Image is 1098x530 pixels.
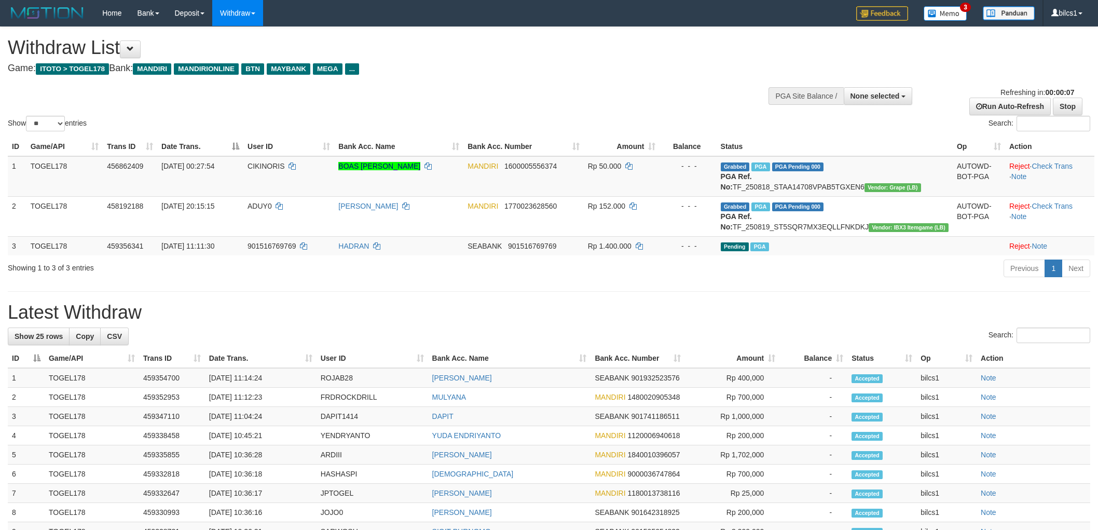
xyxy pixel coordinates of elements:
[916,349,977,368] th: Op: activate to sort column ascending
[779,349,847,368] th: Balance: activate to sort column ascending
[161,202,214,210] span: [DATE] 20:15:15
[981,470,996,478] a: Note
[432,508,492,517] a: [PERSON_NAME]
[8,484,45,503] td: 7
[468,202,498,210] span: MANDIRI
[139,484,205,503] td: 459332647
[139,426,205,445] td: 459338458
[772,162,824,171] span: PGA Pending
[627,431,680,440] span: Copy 1120006940618 to clipboard
[916,426,977,445] td: bilcs1
[8,349,45,368] th: ID: activate to sort column descending
[685,407,779,426] td: Rp 1,000,000
[721,162,750,171] span: Grabbed
[960,3,971,12] span: 3
[205,484,317,503] td: [DATE] 10:36:17
[8,465,45,484] td: 6
[916,484,977,503] td: bilcs1
[852,470,883,479] span: Accepted
[432,431,501,440] a: YUDA ENDRIYANTO
[432,470,514,478] a: [DEMOGRAPHIC_DATA]
[317,426,428,445] td: YENDRYANTO
[595,412,629,420] span: SEABANK
[969,98,1051,115] a: Run Auto-Refresh
[717,137,953,156] th: Status
[1005,196,1094,236] td: · ·
[463,137,583,156] th: Bank Acc. Number: activate to sort column ascending
[852,490,883,498] span: Accepted
[953,196,1005,236] td: AUTOWD-BOT-PGA
[588,242,632,250] span: Rp 1.400.000
[26,156,103,197] td: TOGEL178
[588,162,622,170] span: Rp 50.000
[953,156,1005,197] td: AUTOWD-BOT-PGA
[595,489,625,497] span: MANDIRI
[595,374,629,382] span: SEABANK
[205,349,317,368] th: Date Trans.: activate to sort column ascending
[631,374,679,382] span: Copy 901932523576 to clipboard
[45,465,139,484] td: TOGEL178
[468,242,502,250] span: SEABANK
[8,328,70,345] a: Show 25 rows
[660,137,716,156] th: Balance
[432,489,492,497] a: [PERSON_NAME]
[8,37,722,58] h1: Withdraw List
[8,368,45,388] td: 1
[721,212,752,231] b: PGA Ref. No:
[916,503,977,522] td: bilcs1
[751,202,770,211] span: Marked by bilcs1
[779,388,847,407] td: -
[205,465,317,484] td: [DATE] 10:36:18
[685,445,779,465] td: Rp 1,702,000
[8,236,26,255] td: 3
[721,242,749,251] span: Pending
[8,63,722,74] h4: Game: Bank:
[772,202,824,211] span: PGA Pending
[981,393,996,401] a: Note
[8,196,26,236] td: 2
[241,63,264,75] span: BTN
[779,484,847,503] td: -
[8,116,87,131] label: Show entries
[1017,328,1090,343] input: Search:
[852,432,883,441] span: Accepted
[981,431,996,440] a: Note
[317,503,428,522] td: JOJO0
[981,508,996,517] a: Note
[205,407,317,426] td: [DATE] 11:04:24
[595,470,625,478] span: MANDIRI
[45,484,139,503] td: TOGEL178
[69,328,101,345] a: Copy
[779,407,847,426] td: -
[852,393,883,402] span: Accepted
[1005,236,1094,255] td: ·
[45,503,139,522] td: TOGEL178
[864,183,921,192] span: Vendor URL: https://dashboard.q2checkout.com/secure
[139,503,205,522] td: 459330993
[1009,202,1030,210] a: Reject
[26,236,103,255] td: TOGEL178
[768,87,843,105] div: PGA Site Balance /
[685,465,779,484] td: Rp 700,000
[953,137,1005,156] th: Op: activate to sort column ascending
[139,445,205,465] td: 459335855
[8,5,87,21] img: MOTION_logo.png
[664,241,712,251] div: - - -
[981,412,996,420] a: Note
[338,202,398,210] a: [PERSON_NAME]
[468,162,498,170] span: MANDIRI
[317,445,428,465] td: ARDIII
[1005,137,1094,156] th: Action
[1062,260,1090,277] a: Next
[627,489,680,497] span: Copy 1180013738116 to clipboard
[852,451,883,460] span: Accepted
[8,137,26,156] th: ID
[1000,88,1074,97] span: Refreshing in:
[8,407,45,426] td: 3
[1017,116,1090,131] input: Search:
[15,332,63,341] span: Show 25 rows
[1009,162,1030,170] a: Reject
[852,374,883,383] span: Accepted
[631,412,679,420] span: Copy 901741186511 to clipboard
[8,426,45,445] td: 4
